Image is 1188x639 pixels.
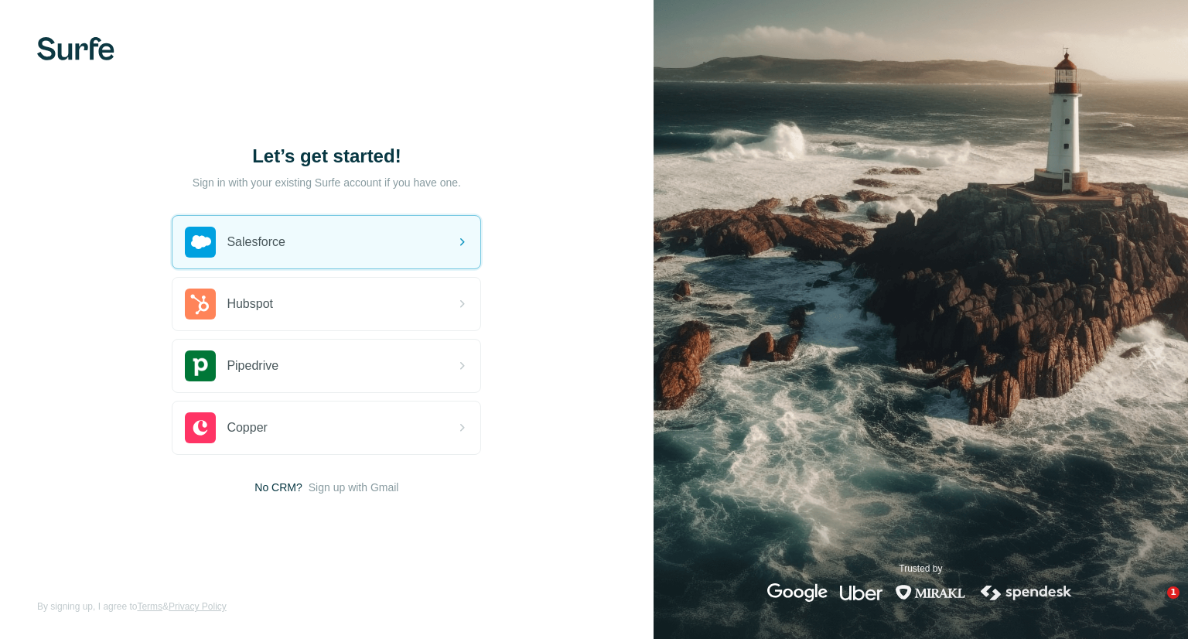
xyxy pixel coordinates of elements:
[185,227,216,258] img: salesforce's logo
[185,412,216,443] img: copper's logo
[978,583,1074,602] img: spendesk's logo
[309,480,399,495] button: Sign up with Gmail
[840,583,882,602] img: uber's logo
[1135,586,1173,624] iframe: Intercom live chat
[193,175,461,190] p: Sign in with your existing Surfe account if you have one.
[172,144,481,169] h1: Let’s get started!
[227,295,273,313] span: Hubspot
[185,289,216,319] img: hubspot's logo
[227,419,267,437] span: Copper
[254,480,302,495] span: No CRM?
[767,583,828,602] img: google's logo
[895,583,966,602] img: mirakl's logo
[1167,586,1179,599] span: 1
[137,601,162,612] a: Terms
[185,350,216,381] img: pipedrive's logo
[227,357,278,375] span: Pipedrive
[37,37,114,60] img: Surfe's logo
[227,233,285,251] span: Salesforce
[37,600,227,613] span: By signing up, I agree to &
[169,601,227,612] a: Privacy Policy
